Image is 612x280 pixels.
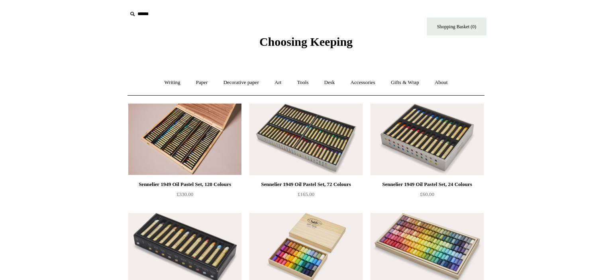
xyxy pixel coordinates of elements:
a: About [428,72,455,93]
img: Sennelier 1949 Oil Pastel Set, 24 Colours [371,104,484,175]
a: Sennelier 1949 Oil Pastel Set, 72 Colours Sennelier 1949 Oil Pastel Set, 72 Colours [249,104,363,175]
span: £165.00 [298,191,314,197]
a: Sennelier 1949 Oil Pastel Set, 120 Colours Sennelier 1949 Oil Pastel Set, 120 Colours [128,104,241,175]
a: Shopping Basket (0) [427,18,486,35]
a: Accessories [343,72,382,93]
a: Tools [290,72,316,93]
a: Sennelier 1949 Oil Pastel Set, 24 Colours Sennelier 1949 Oil Pastel Set, 24 Colours [371,104,484,175]
div: Sennelier 1949 Oil Pastel Set, 24 Colours [373,180,482,189]
img: Sennelier 1949 Oil Pastel Set, 120 Colours [128,104,241,175]
a: Sennelier 1949 Oil Pastel Set, 120 Colours £330.00 [128,180,241,212]
img: Sennelier 1949 Oil Pastel Set, 72 Colours [249,104,363,175]
span: £60.00 [420,191,434,197]
span: Choosing Keeping [259,35,353,48]
a: Desk [317,72,342,93]
a: Paper [189,72,215,93]
a: Sennelier 1949 Oil Pastel Set, 24 Colours £60.00 [371,180,484,212]
div: Sennelier 1949 Oil Pastel Set, 72 Colours [251,180,361,189]
a: Writing [157,72,188,93]
a: Choosing Keeping [259,41,353,47]
span: £330.00 [177,191,193,197]
a: Decorative paper [216,72,266,93]
a: Art [267,72,288,93]
a: Gifts & Wrap [384,72,426,93]
a: Sennelier 1949 Oil Pastel Set, 72 Colours £165.00 [249,180,363,212]
div: Sennelier 1949 Oil Pastel Set, 120 Colours [130,180,239,189]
